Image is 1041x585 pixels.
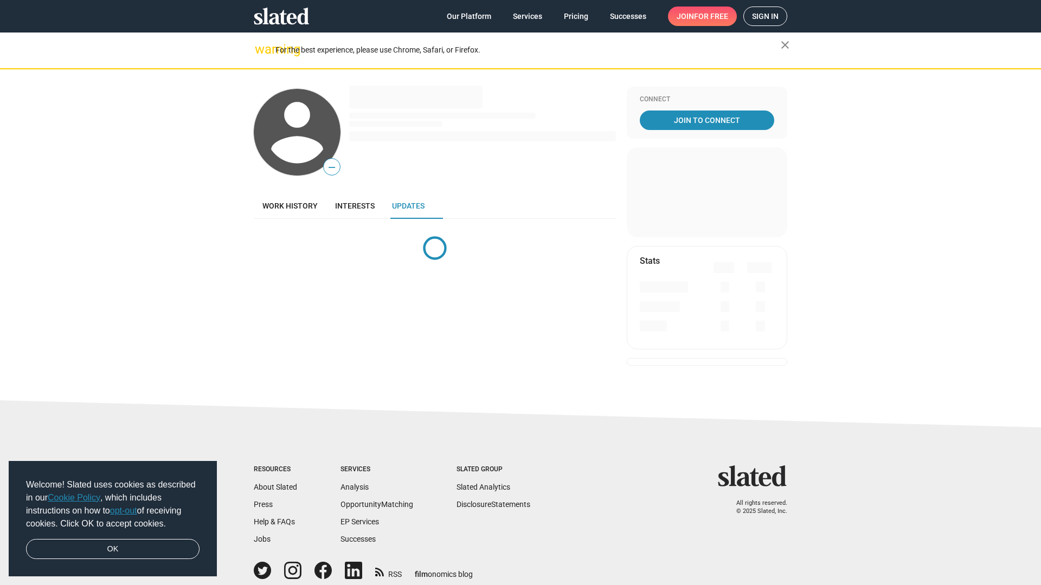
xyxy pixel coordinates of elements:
div: For the best experience, please use Chrome, Safari, or Firefox. [275,43,781,57]
div: Resources [254,465,297,474]
a: Sign in [743,6,787,26]
a: Successes [340,535,376,543]
span: Join To Connect [642,110,772,130]
span: Our Platform [447,6,491,26]
span: — [324,160,340,174]
span: Welcome! Slated uses cookies as described in our , which includes instructions on how to of recei... [26,478,200,530]
a: Our Platform [438,6,500,26]
a: filmonomics blog [415,561,473,580]
a: opt-out [110,506,137,515]
span: for free [694,6,728,26]
a: About Slated [254,483,297,491]
span: Successes [610,6,646,26]
a: Analysis [340,483,369,491]
a: Joinfor free [668,6,737,26]
span: Updates [392,201,425,210]
a: Jobs [254,535,271,543]
a: dismiss cookie message [26,539,200,560]
a: Slated Analytics [457,483,510,491]
span: Work history [262,201,318,210]
a: RSS [375,563,402,580]
span: Join [677,6,728,26]
span: Services [513,6,542,26]
span: film [415,570,428,578]
div: Slated Group [457,465,530,474]
a: OpportunityMatching [340,500,413,509]
a: Services [504,6,551,26]
a: EP Services [340,517,379,526]
div: Services [340,465,413,474]
div: cookieconsent [9,461,217,577]
mat-icon: warning [255,43,268,56]
span: Interests [335,201,375,210]
a: Pricing [555,6,597,26]
mat-card-title: Stats [640,255,660,266]
span: Pricing [564,6,588,26]
a: Help & FAQs [254,517,295,526]
mat-icon: close [779,38,792,51]
a: Work history [254,193,326,219]
a: Interests [326,193,383,219]
p: All rights reserved. © 2025 Slated, Inc. [725,499,787,515]
a: Cookie Policy [48,493,100,502]
a: Press [254,500,273,509]
a: Updates [383,193,433,219]
div: Connect [640,95,774,104]
a: Join To Connect [640,110,774,130]
a: DisclosureStatements [457,500,530,509]
a: Successes [601,6,655,26]
span: Sign in [752,7,779,25]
